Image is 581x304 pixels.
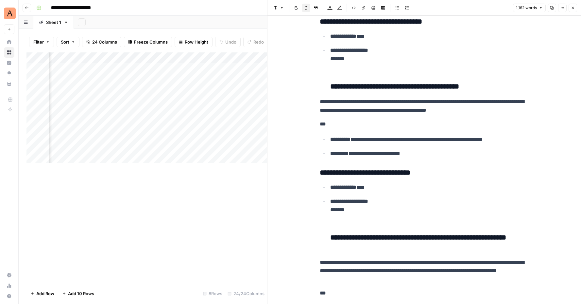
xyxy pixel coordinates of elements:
button: Add 10 Rows [58,288,98,299]
span: 1,162 words [516,5,537,11]
button: Help + Support [4,291,14,301]
span: Filter [33,39,44,45]
span: Redo [253,39,264,45]
a: Sheet 1 [33,16,74,29]
button: 24 Columns [82,37,121,47]
span: Sort [61,39,69,45]
a: Home [4,37,14,47]
button: Filter [29,37,54,47]
button: Redo [243,37,268,47]
span: Add 10 Rows [68,290,94,297]
a: Browse [4,47,14,58]
button: Undo [215,37,241,47]
div: 24/24 Columns [225,288,267,299]
a: Insights [4,58,14,68]
a: Opportunities [4,68,14,79]
a: Your Data [4,79,14,89]
a: Settings [4,270,14,280]
span: Row Height [185,39,208,45]
span: 24 Columns [92,39,117,45]
button: Add Row [26,288,58,299]
button: Workspace: Animalz [4,5,14,22]
button: Row Height [175,37,213,47]
div: Sheet 1 [46,19,61,26]
button: 1,162 words [513,4,546,12]
span: Add Row [36,290,54,297]
a: Usage [4,280,14,291]
span: Undo [225,39,236,45]
img: Animalz Logo [4,8,16,19]
button: Freeze Columns [124,37,172,47]
button: Sort [57,37,79,47]
div: 8 Rows [200,288,225,299]
span: Freeze Columns [134,39,168,45]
